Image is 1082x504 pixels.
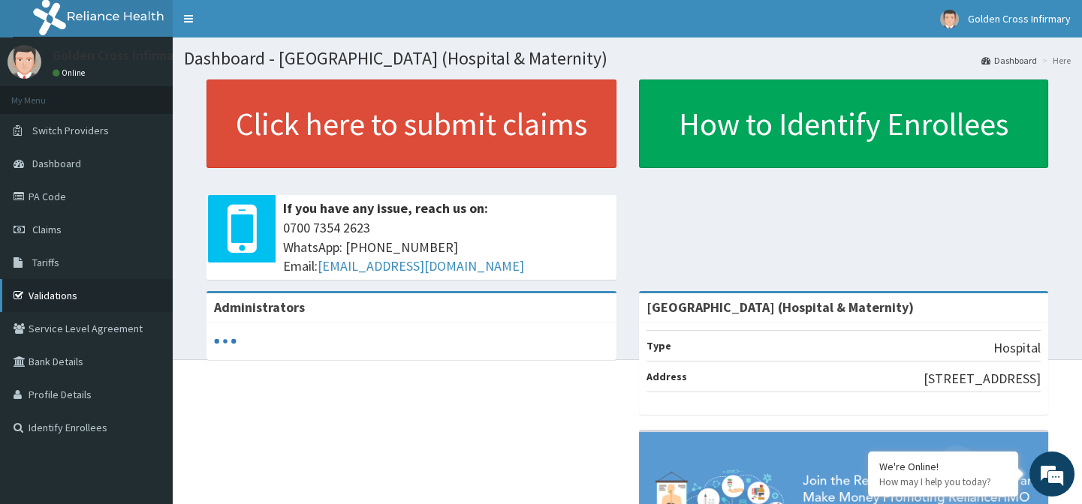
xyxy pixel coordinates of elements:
p: [STREET_ADDRESS] [924,369,1041,388]
b: Type [646,339,671,352]
a: Click here to submit claims [206,79,616,168]
svg: audio-loading [214,330,237,352]
h1: Dashboard - [GEOGRAPHIC_DATA] (Hospital & Maternity) [184,49,1071,68]
span: Tariffs [32,256,59,269]
a: Dashboard [981,54,1037,67]
div: We're Online! [879,460,1007,473]
span: Golden Cross Infirmary [968,12,1071,25]
p: Golden Cross Infirmary [53,49,185,62]
span: Switch Providers [32,124,109,137]
span: 0700 7354 2623 WhatsApp: [PHONE_NUMBER] Email: [283,218,609,276]
strong: [GEOGRAPHIC_DATA] (Hospital & Maternity) [646,298,914,316]
span: Claims [32,223,62,236]
img: User Image [8,45,41,79]
a: [EMAIL_ADDRESS][DOMAIN_NAME] [318,257,524,274]
img: User Image [940,10,959,28]
p: Hospital [993,338,1041,358]
p: How may I help you today? [879,475,1007,488]
b: Administrators [214,298,305,316]
li: Here [1038,54,1071,67]
a: How to Identify Enrollees [639,79,1049,168]
a: Online [53,67,89,78]
b: Address [646,370,687,383]
span: Dashboard [32,157,81,170]
b: If you have any issue, reach us on: [283,199,488,217]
